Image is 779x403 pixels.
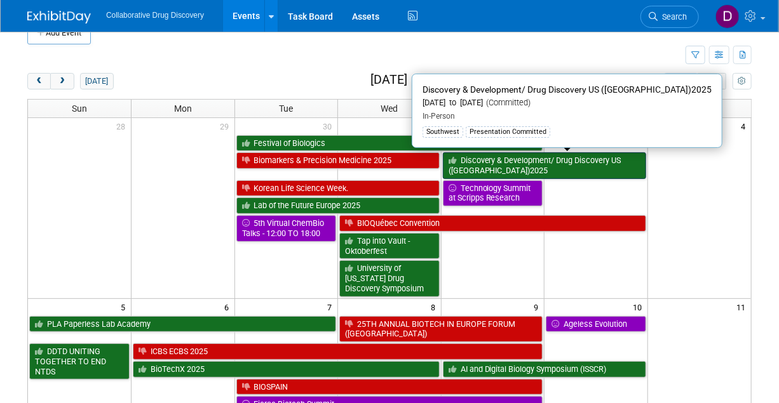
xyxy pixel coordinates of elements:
span: 7 [326,299,337,315]
div: Presentation Committed [466,126,550,138]
img: Daniel Castro [715,4,740,29]
a: 5th Virtual ChemBio Talks - 12:00 TO 18:00 [236,215,337,241]
a: 25TH ANNUAL BIOTECH IN EUROPE FORUM ([GEOGRAPHIC_DATA]) [339,316,543,342]
span: 9 [532,299,544,315]
a: Biomarkers & Precision Medicine 2025 [236,152,440,169]
a: Search [640,6,699,28]
span: 30 [322,118,337,134]
a: ICBS ECBS 2025 [133,343,543,360]
span: 10 [632,299,647,315]
span: Collaborative Drug Discovery [106,11,204,20]
a: University of [US_STATE] Drug Discovery Symposium [339,260,440,296]
a: Tap into Vault - Oktoberfest [339,233,440,259]
div: Southwest [423,126,463,138]
span: 8 [430,299,441,315]
span: Sun [72,103,87,114]
span: 28 [115,118,131,134]
a: Festival of Biologics [236,135,543,152]
button: prev [27,73,51,89]
button: [DATE] [80,73,114,89]
span: In-Person [423,112,455,121]
span: 29 [219,118,234,134]
a: BioTechX 2025 [133,361,440,378]
span: 6 [223,299,234,315]
span: Tue [279,103,293,114]
span: 4 [740,118,751,134]
a: BIOQuébec Convention [339,215,646,232]
a: Technology Summit at Scripps Research [443,180,543,206]
a: Lab of the Future Europe 2025 [236,197,440,214]
img: ExhibitDay [27,11,91,23]
span: Discovery & Development/ Drug Discovery US ([GEOGRAPHIC_DATA])2025 [423,84,712,95]
button: next [50,73,74,89]
span: 5 [119,299,131,315]
span: 11 [735,299,751,315]
span: Mon [174,103,192,114]
button: myCustomButton [733,73,752,89]
a: DDTD UNITING TOGETHER TO END NTDS [29,343,130,380]
span: (Committed) [483,98,531,107]
a: PLA Paperless Lab Academy [29,316,336,333]
a: Discovery & Development/ Drug Discovery US ([GEOGRAPHIC_DATA])2025 [443,152,646,178]
a: Ageless Evolution [546,316,646,333]
span: Search [658,12,687,22]
button: Add Event [27,22,91,44]
span: Wed [381,103,398,114]
a: BIOSPAIN [236,379,543,395]
i: Personalize Calendar [738,77,746,86]
a: AI and Digital Biology Symposium (ISSCR) [443,361,646,378]
h2: [DATE] [370,73,407,87]
div: [DATE] to [DATE] [423,98,712,109]
a: Korean Life Science Week. [236,180,440,197]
